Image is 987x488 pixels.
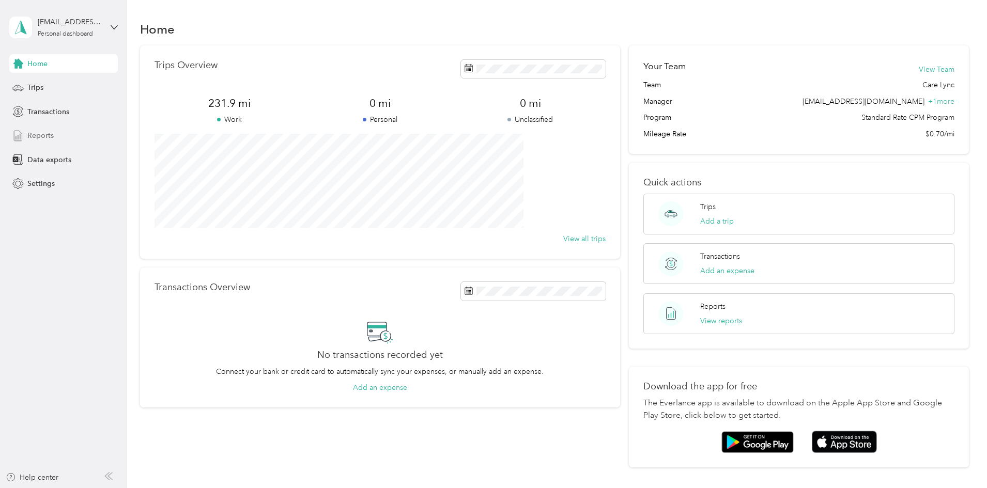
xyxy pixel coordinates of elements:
[353,382,407,393] button: Add an expense
[643,60,686,73] h2: Your Team
[455,96,606,111] span: 0 mi
[317,350,443,360] h2: No transactions recorded yet
[929,430,987,488] iframe: Everlance-gr Chat Button Frame
[455,114,606,125] p: Unclassified
[928,97,954,106] span: + 1 more
[700,216,734,227] button: Add a trip
[27,130,54,141] span: Reports
[700,251,740,262] p: Transactions
[27,178,55,189] span: Settings
[643,177,954,188] p: Quick actions
[643,381,954,392] p: Download the app for free
[305,96,455,111] span: 0 mi
[700,301,726,312] p: Reports
[700,265,754,276] button: Add an expense
[643,96,672,107] span: Manager
[27,82,43,93] span: Trips
[155,114,305,125] p: Work
[563,233,606,244] button: View all trips
[643,80,661,90] span: Team
[812,431,877,453] img: App store
[155,96,305,111] span: 231.9 mi
[803,97,924,106] span: [EMAIL_ADDRESS][DOMAIN_NAME]
[305,114,455,125] p: Personal
[700,316,742,326] button: View reports
[926,129,954,139] span: $0.70/mi
[643,397,954,422] p: The Everlance app is available to download on the Apple App Store and Google Play Store, click be...
[643,112,671,123] span: Program
[643,129,686,139] span: Mileage Rate
[861,112,954,123] span: Standard Rate CPM Program
[700,201,716,212] p: Trips
[140,24,175,35] h1: Home
[919,64,954,75] button: View Team
[38,31,93,37] div: Personal dashboard
[922,80,954,90] span: Care Lync
[27,154,71,165] span: Data exports
[721,431,794,453] img: Google play
[216,366,544,377] p: Connect your bank or credit card to automatically sync your expenses, or manually add an expense.
[27,106,69,117] span: Transactions
[27,58,48,69] span: Home
[38,17,102,27] div: [EMAIL_ADDRESS][DOMAIN_NAME]
[155,282,250,293] p: Transactions Overview
[6,472,58,483] button: Help center
[155,60,218,71] p: Trips Overview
